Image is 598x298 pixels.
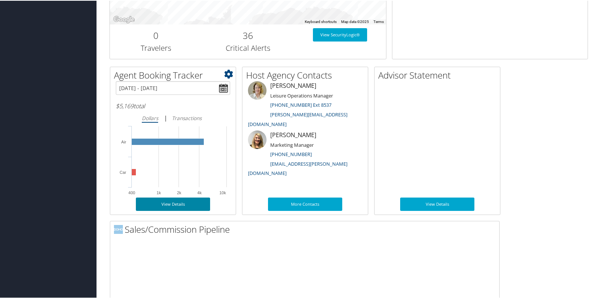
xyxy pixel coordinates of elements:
div: | [116,113,230,122]
a: View Details [136,197,210,210]
button: Keyboard shortcuts [305,19,337,24]
text: 1k [157,190,161,194]
h3: Critical Alerts [207,42,288,53]
small: Leisure Operations Manager [270,92,333,98]
a: [PHONE_NUMBER] [270,150,312,157]
h2: Host Agency Contacts [246,68,368,81]
h2: 36 [207,29,288,41]
a: [EMAIL_ADDRESS][PERSON_NAME][DOMAIN_NAME] [248,160,347,176]
h3: Travelers [115,42,196,53]
small: Marketing Manager [270,141,314,148]
text: 400 [128,190,135,194]
h6: total [116,101,230,109]
h2: Agent Booking Tracker [114,68,236,81]
a: More Contacts [268,197,342,210]
img: Google [112,14,136,24]
text: 2k [177,190,182,194]
a: Terms (opens in new tab) [373,19,384,23]
h2: 0 [115,29,196,41]
img: domo-logo.png [114,224,123,233]
li: [PERSON_NAME] [244,80,366,130]
a: [PHONE_NUMBER] Ext 8537 [270,101,331,107]
a: Open this area in Google Maps (opens a new window) [112,14,136,24]
i: Transactions [172,114,202,121]
span: Map data ©2025 [341,19,369,23]
li: [PERSON_NAME] [244,130,366,179]
a: [PERSON_NAME][EMAIL_ADDRESS][DOMAIN_NAME] [248,110,347,127]
img: meredith-price.jpg [248,80,267,99]
text: 10k [219,190,226,194]
a: View Details [400,197,474,210]
tspan: Car [120,169,126,174]
h2: Sales/Commission Pipeline [114,222,499,235]
i: Dollars [142,114,158,121]
span: $5,169 [116,101,134,109]
a: View SecurityLogic® [313,27,367,41]
h2: Advisor Statement [378,68,500,81]
text: 4k [197,190,202,194]
tspan: Air [121,139,127,143]
img: ali-moffitt.jpg [248,130,267,148]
